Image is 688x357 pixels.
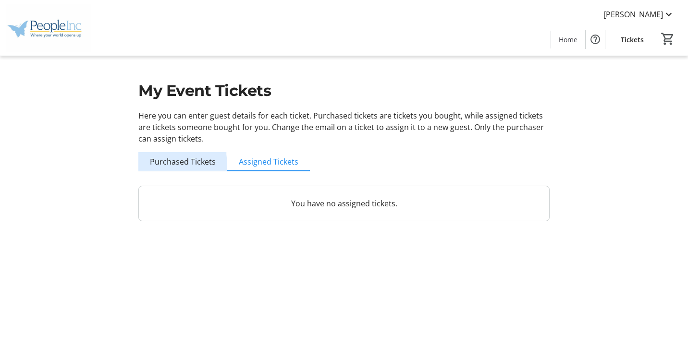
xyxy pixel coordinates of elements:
a: Home [551,31,585,48]
h1: My Event Tickets [138,79,550,102]
button: [PERSON_NAME] [596,7,682,22]
span: Assigned Tickets [239,158,298,166]
button: Cart [659,30,676,48]
span: Home [559,35,577,45]
p: You have no assigned tickets. [150,198,538,209]
span: Tickets [621,35,644,45]
p: Here you can enter guest details for each ticket. Purchased tickets are tickets you bought, while... [138,110,550,144]
a: Tickets [613,31,651,48]
img: People Inc.'s Logo [6,4,91,52]
button: Help [586,30,605,49]
span: Purchased Tickets [150,158,216,166]
span: [PERSON_NAME] [603,9,663,20]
